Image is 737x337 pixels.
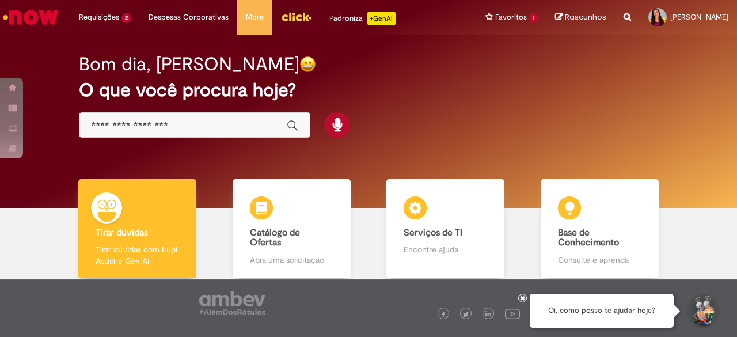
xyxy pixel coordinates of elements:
span: [PERSON_NAME] [670,12,728,22]
b: Tirar dúvidas [96,227,148,238]
span: Favoritos [495,12,527,23]
a: Serviços de TI Encontre ajuda [368,179,523,279]
span: Rascunhos [565,12,606,22]
span: 2 [121,13,131,23]
button: Iniciar Conversa de Suporte [685,294,720,328]
img: logo_footer_twitter.png [463,312,469,317]
img: logo_footer_youtube.png [505,306,520,321]
p: +GenAi [367,12,396,25]
img: ServiceNow [1,6,60,29]
a: Base de Conhecimento Consulte e aprenda [523,179,677,279]
img: happy-face.png [299,56,316,73]
span: 1 [529,13,538,23]
b: Serviços de TI [404,227,462,238]
h2: Bom dia, [PERSON_NAME] [79,54,299,74]
img: logo_footer_linkedin.png [485,311,491,318]
span: Despesas Corporativas [149,12,229,23]
b: Catálogo de Ofertas [250,227,300,249]
img: logo_footer_ambev_rotulo_gray.png [199,291,265,315]
h2: O que você procura hoje? [79,80,658,100]
img: click_logo_yellow_360x200.png [281,8,312,25]
b: Base de Conhecimento [558,227,619,249]
p: Tirar dúvidas com Lupi Assist e Gen Ai [96,244,179,267]
a: Tirar dúvidas Tirar dúvidas com Lupi Assist e Gen Ai [60,179,215,279]
a: Catálogo de Ofertas Abra uma solicitação [215,179,369,279]
span: More [246,12,264,23]
p: Encontre ajuda [404,244,487,255]
p: Consulte e aprenda [558,254,641,266]
span: Requisições [79,12,119,23]
div: Oi, como posso te ajudar hoje? [530,294,674,328]
div: Padroniza [329,12,396,25]
p: Abra uma solicitação [250,254,333,266]
a: Rascunhos [555,12,606,23]
img: logo_footer_facebook.png [440,312,446,317]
